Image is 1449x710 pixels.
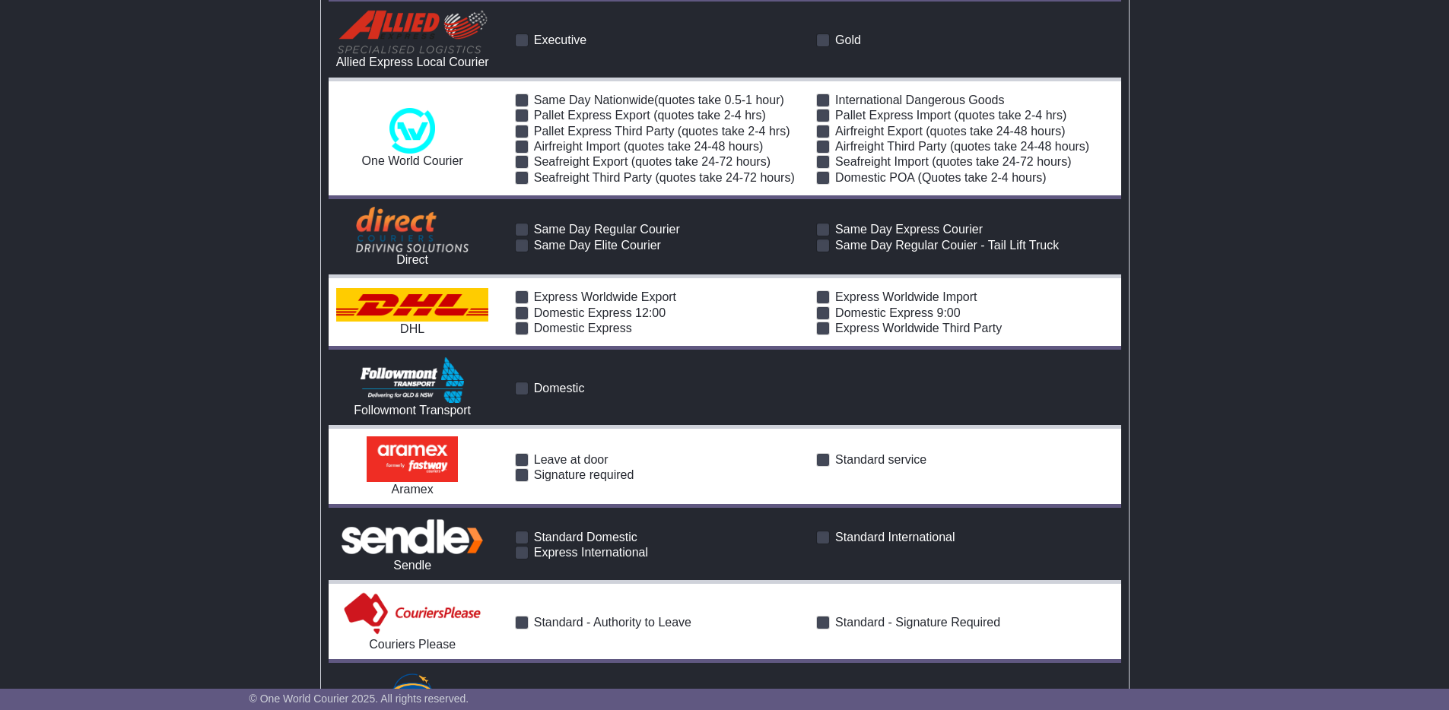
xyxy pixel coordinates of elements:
img: Sendle [336,515,488,557]
img: Couriers Please [341,591,485,637]
span: Airfreight Import (quotes take 24-48 hours) [534,140,763,153]
div: DHL [336,322,489,336]
span: Seafreight Third Party (quotes take 24-72 hours) [534,171,795,184]
span: International Dangerous Goods [835,94,1004,106]
img: DHL [336,288,488,322]
span: Seafreight Import (quotes take 24-72 hours) [835,155,1071,168]
span: Express International [534,546,648,559]
span: Same Day Express Courier [835,223,983,236]
span: Standard - Signature Required [835,616,1000,629]
div: Direct [336,252,489,267]
span: Express Worldwide Export [534,290,676,303]
span: Signature required [534,468,634,481]
span: Leave at door [534,453,609,466]
span: Airfreight Third Party (quotes take 24-48 hours) [835,140,1089,153]
span: Domestic Express [534,322,632,334]
span: Express Worldwide Import [835,290,977,303]
div: Followmont Transport [336,403,489,417]
span: Pallet Express Export (quotes take 2-4 hrs) [534,109,766,122]
span: Express Worldwide Third Party [835,322,1002,334]
span: Domestic Express 12:00 [534,306,666,319]
span: Same Day Elite Courier [534,239,661,252]
img: One World Courier [389,108,435,154]
span: Same Day Regular Couier - Tail Lift Truck [835,239,1059,252]
span: Pallet Express Third Party (quotes take 2-4 hrs) [534,125,790,138]
span: Same Day Regular Courier [534,223,680,236]
span: Standard - Authority to Leave [534,616,691,629]
span: Gold [835,33,861,46]
div: One World Courier [336,154,489,168]
div: Sendle [336,558,489,572]
div: Aramex [336,482,489,496]
span: Standard International [835,531,955,544]
img: Allied Express Local Courier [336,9,488,55]
span: © One World Courier 2025. All rights reserved. [249,693,469,705]
span: Airfreight Export (quotes take 24-48 hours) [835,125,1065,138]
span: Standard service [835,453,926,466]
span: Same Day Nationwide(quotes take 0.5-1 hour) [534,94,784,106]
div: Allied Express Local Courier [336,55,489,69]
img: Followmont Transport [361,357,465,403]
div: Couriers Please [336,637,489,651]
span: Seafreight Export (quotes take 24-72 hours) [534,155,771,168]
span: Domestic POA (Quotes take 2-4 hours) [835,171,1046,184]
span: Executive [534,33,586,46]
span: Standard Domestic [534,531,637,544]
span: Pallet Express Import (quotes take 2-4 hrs) [835,109,1066,122]
img: Aramex [367,436,458,482]
span: Domestic Express 9:00 [835,306,961,319]
span: Domestic [534,382,585,395]
img: Direct [356,207,469,252]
